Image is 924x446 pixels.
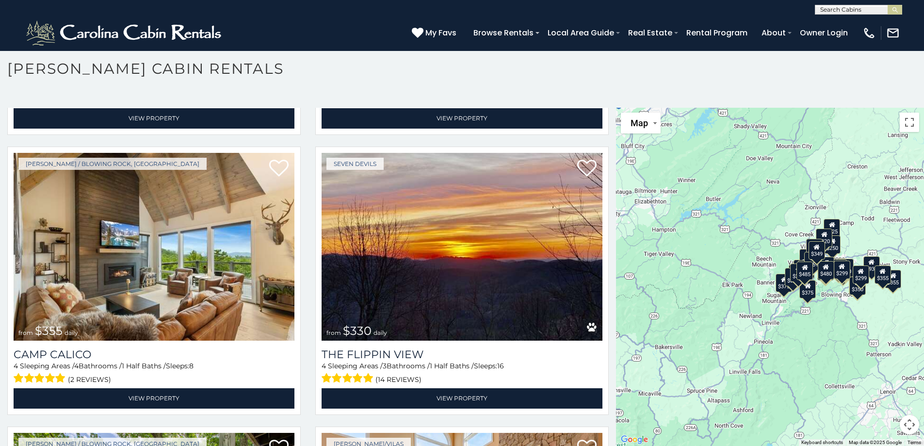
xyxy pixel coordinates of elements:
div: $299 [853,265,869,284]
span: 4 [14,362,18,370]
a: Browse Rentals [469,24,538,41]
span: 1 Half Baths / [430,362,474,370]
div: $355 [875,265,891,283]
span: Map data ©2025 Google [849,440,902,445]
span: My Favs [425,27,456,39]
span: from [326,329,341,336]
div: $485 [797,261,813,280]
a: My Favs [412,27,459,39]
span: 4 [322,362,326,370]
div: Sleeping Areas / Bathrooms / Sleeps: [14,361,294,386]
div: $375 [776,274,793,292]
div: $930 [863,256,880,274]
div: $451 [805,252,821,270]
a: Add to favorites [577,159,597,179]
a: Real Estate [623,24,677,41]
a: [PERSON_NAME] / Blowing Rock, [GEOGRAPHIC_DATA] [18,158,207,170]
div: $565 [806,239,823,257]
span: $330 [343,324,372,338]
span: (2 reviews) [68,373,111,386]
div: $350 [849,276,866,295]
button: Map camera controls [900,415,919,434]
a: Owner Login [795,24,853,41]
a: The Flippin View [322,348,602,361]
a: Open this area in Google Maps (opens a new window) [618,433,650,446]
div: $330 [785,268,802,286]
span: 16 [497,362,504,370]
div: $525 [824,218,841,237]
span: 4 [74,362,79,370]
div: $375 [799,280,816,298]
div: $315 [817,262,834,280]
div: $355 [885,269,902,288]
div: $395 [818,256,835,275]
span: $355 [35,324,63,338]
img: Google [618,433,650,446]
a: View Property [322,108,602,128]
div: $349 [809,241,825,260]
span: from [18,329,33,336]
a: Local Area Guide [543,24,619,41]
a: Seven Devils [326,158,384,170]
img: phone-regular-white.png [862,26,876,40]
div: $320 [816,228,833,247]
a: Camp Calico [14,348,294,361]
a: View Property [322,388,602,408]
img: mail-regular-white.png [886,26,900,40]
div: $299 [834,260,850,279]
div: $250 [825,235,841,254]
div: $380 [837,258,854,277]
span: daily [65,329,78,336]
div: $480 [818,261,834,280]
img: Camp Calico [14,153,294,341]
a: Add to favorites [269,159,289,179]
span: daily [373,329,387,336]
a: Rental Program [681,24,752,41]
span: 3 [383,362,387,370]
div: Sleeping Areas / Bathrooms / Sleeps: [322,361,602,386]
span: Map [631,118,648,128]
a: About [757,24,791,41]
div: $315 [830,259,847,278]
span: (14 reviews) [375,373,421,386]
button: Keyboard shortcuts [801,439,843,446]
button: Toggle fullscreen view [900,113,919,132]
span: 1 Half Baths / [122,362,166,370]
button: Change map style [621,113,661,133]
img: The Flippin View [322,153,602,341]
a: The Flippin View from $330 daily [322,153,602,341]
div: $410 [799,249,816,267]
a: Camp Calico from $355 daily [14,153,294,341]
a: View Property [14,108,294,128]
span: 8 [189,362,194,370]
a: Terms (opens in new tab) [908,440,921,445]
div: $325 [791,263,807,281]
img: White-1-2.png [24,18,226,48]
a: View Property [14,388,294,408]
div: $695 [835,262,852,280]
